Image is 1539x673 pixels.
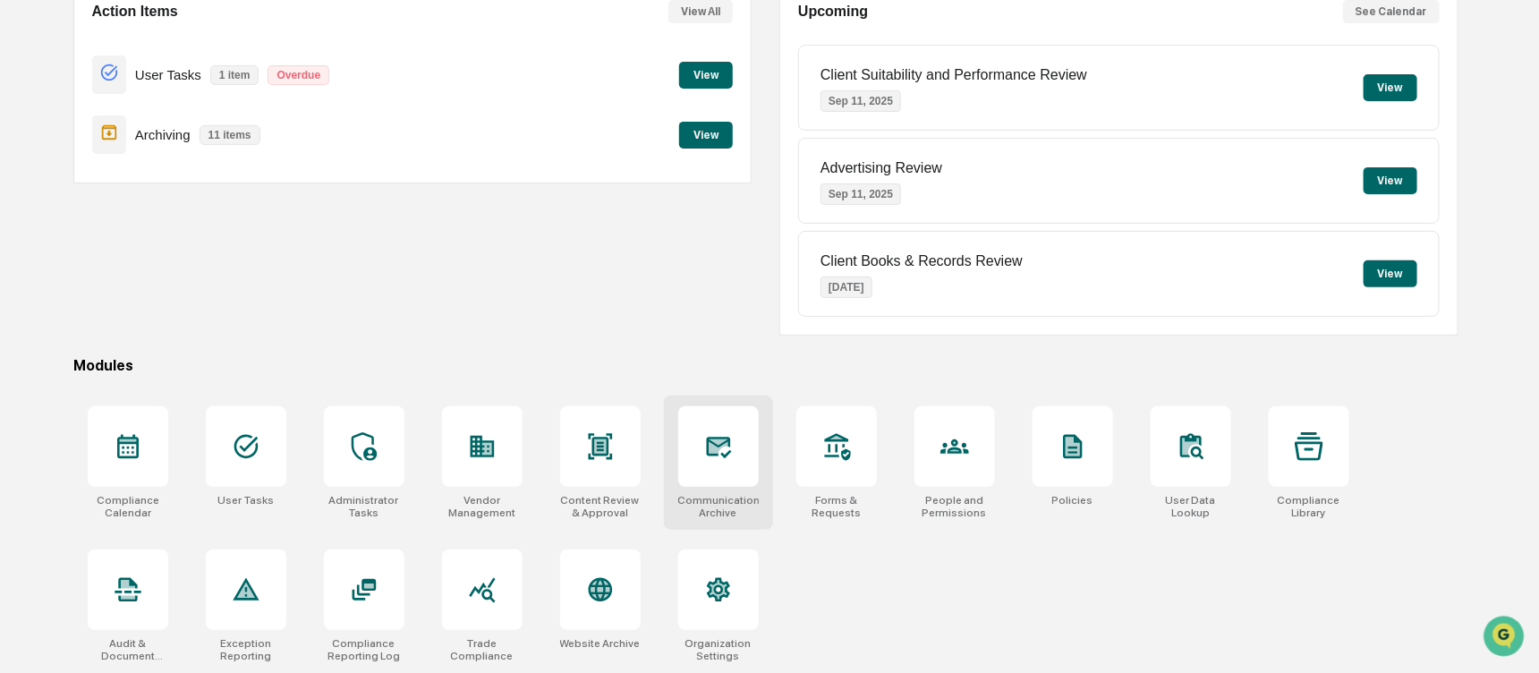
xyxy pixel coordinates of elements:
[1364,260,1417,287] button: View
[821,90,901,112] p: Sep 11, 2025
[11,252,120,285] a: 🔎Data Lookup
[148,226,222,243] span: Attestations
[560,637,641,650] div: Website Archive
[135,67,201,82] p: User Tasks
[88,494,168,519] div: Compliance Calendar
[36,226,115,243] span: Preclearance
[11,218,123,251] a: 🖐️Preclearance
[678,637,759,662] div: Organization Settings
[92,4,178,20] h2: Action Items
[679,65,733,82] a: View
[123,218,229,251] a: 🗄️Attestations
[1151,494,1231,519] div: User Data Lookup
[1269,494,1349,519] div: Compliance Library
[324,494,404,519] div: Administrator Tasks
[135,127,191,142] p: Archiving
[1364,167,1417,194] button: View
[18,261,32,276] div: 🔎
[18,227,32,242] div: 🖐️
[821,67,1087,83] p: Client Suitability and Performance Review
[324,637,404,662] div: Compliance Reporting Log
[61,137,293,155] div: Start new chat
[821,160,942,176] p: Advertising Review
[914,494,995,519] div: People and Permissions
[18,38,326,66] p: How can we help?
[679,125,733,142] a: View
[1482,614,1530,662] iframe: Open customer support
[178,303,217,317] span: Pylon
[560,494,641,519] div: Content Review & Approval
[130,227,144,242] div: 🗄️
[821,253,1023,269] p: Client Books & Records Review
[126,302,217,317] a: Powered byPylon
[1052,494,1093,507] div: Policies
[442,637,523,662] div: Trade Compliance
[821,277,872,298] p: [DATE]
[61,155,226,169] div: We're available if you need us!
[200,125,260,145] p: 11 items
[206,637,286,662] div: Exception Reporting
[1364,74,1417,101] button: View
[798,4,868,20] h2: Upcoming
[268,65,329,85] p: Overdue
[88,637,168,662] div: Audit & Document Logs
[210,65,259,85] p: 1 item
[73,357,1458,374] div: Modules
[36,260,113,277] span: Data Lookup
[796,494,877,519] div: Forms & Requests
[304,142,326,164] button: Start new chat
[821,183,901,205] p: Sep 11, 2025
[679,62,733,89] button: View
[678,494,759,519] div: Communications Archive
[18,137,50,169] img: 1746055101610-c473b297-6a78-478c-a979-82029cc54cd1
[217,494,274,507] div: User Tasks
[679,122,733,149] button: View
[442,494,523,519] div: Vendor Management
